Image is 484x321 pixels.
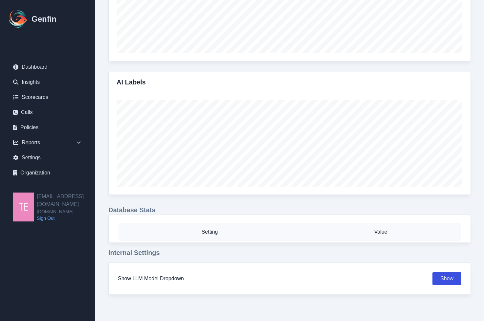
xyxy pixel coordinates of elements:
a: Settings [8,151,87,164]
span: [DOMAIN_NAME] [37,208,95,215]
h3: Database Stats [108,205,471,215]
a: Dashboard [8,60,87,74]
th: Value [301,223,461,241]
img: Logo [8,9,29,30]
th: Setting [119,223,301,241]
a: Calls [8,106,87,119]
a: Policies [8,121,87,134]
img: test23895323@bdunagan.com [13,193,34,221]
a: Insights [8,76,87,89]
a: Scorecards [8,91,87,104]
h1: Genfin [32,14,56,24]
div: Reports [8,136,87,149]
a: Sign Out [37,215,95,221]
h2: [EMAIL_ADDRESS][DOMAIN_NAME] [37,193,95,208]
h3: AI Labels [117,78,146,87]
h3: Internal Settings [108,248,471,257]
a: Organization [8,166,87,179]
h3: Show LLM Model Dropdown [118,275,184,283]
button: Show [432,272,461,285]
